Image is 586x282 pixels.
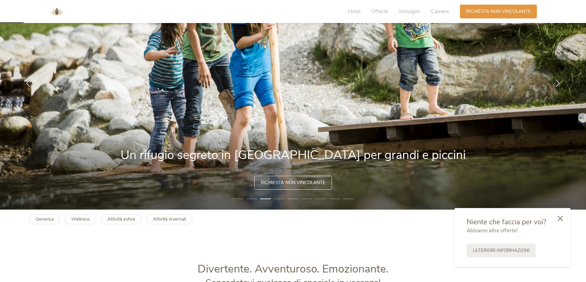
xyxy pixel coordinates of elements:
[36,216,54,222] b: Generica
[48,2,66,21] img: AMONTI & LUNARIS Wellnessresort
[71,216,90,222] b: Wellness
[348,8,360,15] span: Hotel
[198,261,388,276] span: Divertente. Avventuroso. Emozionante.
[107,216,135,222] b: Attività estive
[101,214,142,224] a: Attività estive
[261,180,326,186] span: Richiesta non vincolante
[48,9,66,14] a: AMONTI & LUNARIS Wellnessresort
[467,227,518,234] span: Abbiamo altre offerte!
[153,216,186,222] b: Attività invernali
[467,244,536,257] a: Ulteriori informazioni
[371,8,388,15] span: Offerte
[65,214,96,224] a: Wellness
[431,8,449,15] span: Camere
[473,247,530,254] span: Ulteriori informazioni
[29,214,60,224] a: Generica
[399,8,420,15] span: Immagini
[146,214,192,224] a: Attività invernali
[467,217,546,227] span: Niente che faccia per voi?
[466,8,531,15] span: Richiesta non vincolante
